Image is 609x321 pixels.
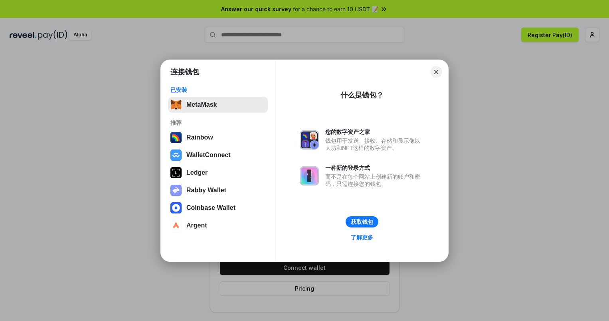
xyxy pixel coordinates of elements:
div: Rabby Wallet [186,187,226,194]
button: 获取钱包 [346,216,378,227]
img: svg+xml,%3Csvg%20xmlns%3D%22http%3A%2F%2Fwww.w3.org%2F2000%2Fsvg%22%20fill%3D%22none%22%20viewBox... [300,130,319,150]
div: 一种新的登录方式 [325,164,424,171]
button: MetaMask [168,97,268,113]
div: 推荐 [170,119,266,126]
button: Rainbow [168,130,268,146]
div: 了解更多 [351,234,373,241]
div: MetaMask [186,101,217,108]
button: WalletConnect [168,147,268,163]
button: Coinbase Wallet [168,200,268,216]
div: WalletConnect [186,152,231,159]
div: Argent [186,222,207,229]
button: Argent [168,217,268,233]
img: svg+xml,%3Csvg%20fill%3D%22none%22%20height%3D%2233%22%20viewBox%3D%220%200%2035%2033%22%20width%... [170,99,182,110]
button: Ledger [168,165,268,181]
a: 了解更多 [346,232,378,243]
img: svg+xml,%3Csvg%20width%3D%2228%22%20height%3D%2228%22%20viewBox%3D%220%200%2028%2028%22%20fill%3D... [170,150,182,161]
div: Coinbase Wallet [186,204,235,211]
h1: 连接钱包 [170,67,199,77]
div: Ledger [186,169,208,176]
img: svg+xml,%3Csvg%20width%3D%2228%22%20height%3D%2228%22%20viewBox%3D%220%200%2028%2028%22%20fill%3D... [170,202,182,213]
div: Rainbow [186,134,213,141]
img: svg+xml,%3Csvg%20xmlns%3D%22http%3A%2F%2Fwww.w3.org%2F2000%2Fsvg%22%20width%3D%2228%22%20height%3... [170,167,182,178]
div: 而不是在每个网站上创建新的账户和密码，只需连接您的钱包。 [325,173,424,187]
div: 钱包用于发送、接收、存储和显示像以太坊和NFT这样的数字资产。 [325,137,424,152]
div: 您的数字资产之家 [325,128,424,136]
div: 什么是钱包？ [340,90,384,100]
img: svg+xml,%3Csvg%20width%3D%2228%22%20height%3D%2228%22%20viewBox%3D%220%200%2028%2028%22%20fill%3D... [170,220,182,231]
button: Close [431,66,442,78]
img: svg+xml,%3Csvg%20xmlns%3D%22http%3A%2F%2Fwww.w3.org%2F2000%2Fsvg%22%20fill%3D%22none%22%20viewBox... [170,185,182,196]
img: svg+xml,%3Csvg%20xmlns%3D%22http%3A%2F%2Fwww.w3.org%2F2000%2Fsvg%22%20fill%3D%22none%22%20viewBox... [300,166,319,185]
button: Rabby Wallet [168,182,268,198]
div: 获取钱包 [351,218,373,225]
img: svg+xml,%3Csvg%20width%3D%22120%22%20height%3D%22120%22%20viewBox%3D%220%200%20120%20120%22%20fil... [170,132,182,143]
div: 已安装 [170,86,266,94]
